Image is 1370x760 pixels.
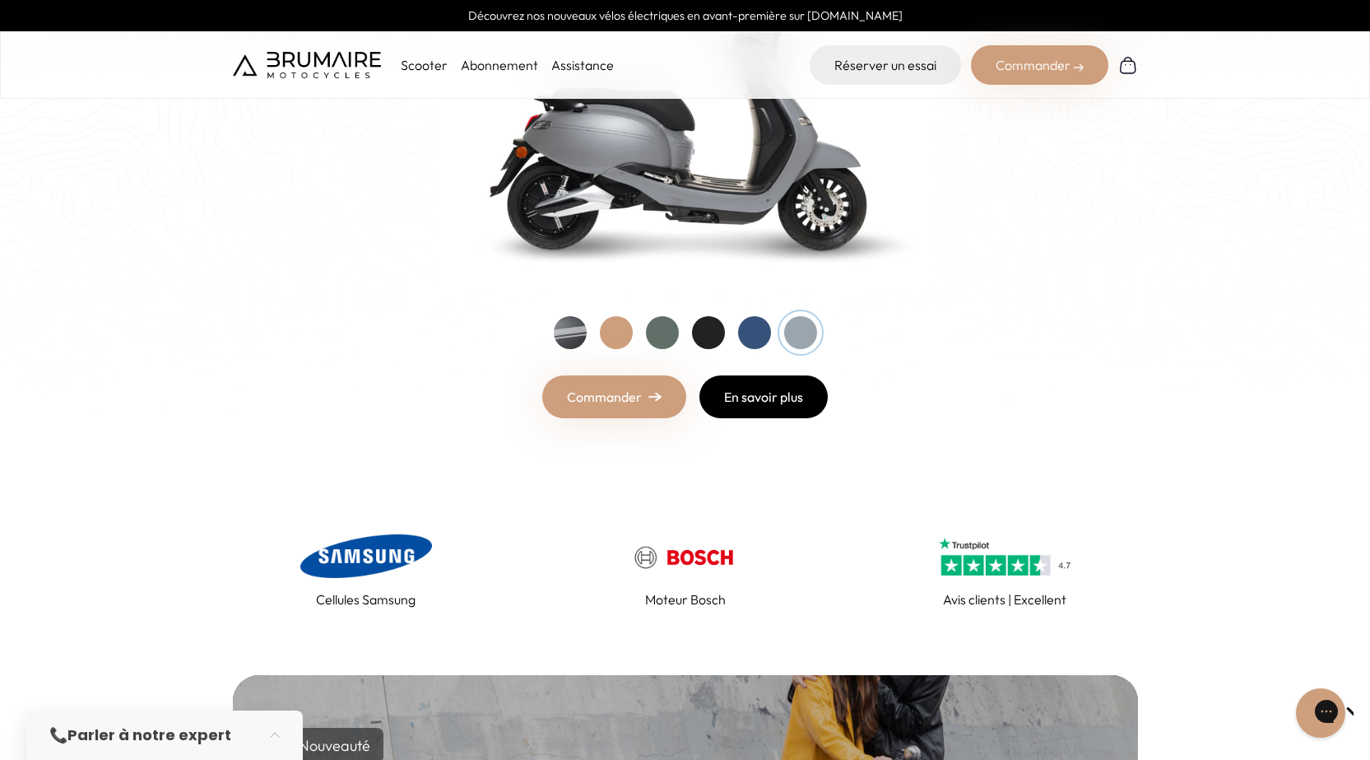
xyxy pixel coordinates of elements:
a: Cellules Samsung [233,530,499,609]
a: Assistance [551,57,614,73]
img: right-arrow-2.png [1074,63,1084,72]
a: Commander [542,375,686,418]
div: Commander [971,45,1108,85]
p: Moteur Bosch [645,590,726,609]
a: Réserver un essai [810,45,961,85]
img: right-arrow.png [648,392,662,402]
a: Avis clients | Excellent [871,530,1138,609]
p: Avis clients | Excellent [943,590,1066,609]
img: Brumaire Motocycles [233,52,381,78]
p: Scooter [401,55,448,75]
img: Panier [1118,55,1138,75]
a: Abonnement [461,57,538,73]
a: En savoir plus [699,375,828,418]
p: Cellules Samsung [316,590,416,609]
a: Moteur Bosch [552,530,819,609]
iframe: Gorgias live chat messenger [1288,683,1354,744]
